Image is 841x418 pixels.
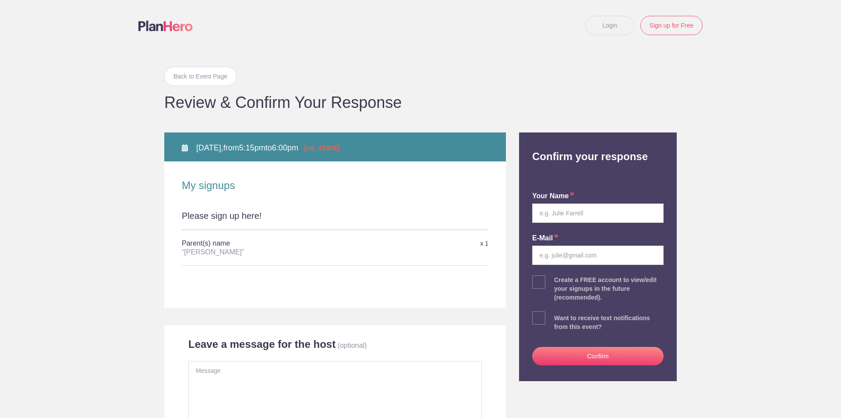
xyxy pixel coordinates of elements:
[532,246,664,265] input: e.g. julie@gmail.com
[182,235,386,261] h5: Parent(s) name
[532,233,558,243] label: E-mail
[188,338,336,351] h2: Leave a message for the host
[338,342,367,349] p: (optional)
[532,191,574,201] label: your name
[554,314,664,331] div: Want to receive text notifications from this event?
[554,275,664,302] div: Create a FREE account to view/edit your signups in the future (recommended).
[182,179,488,192] h2: My signups
[300,145,339,152] span: - [US_STATE]
[239,143,265,152] span: 5:15pm
[138,21,193,31] img: Logo main planhero
[585,16,634,35] a: Login
[272,143,298,152] span: 6:00pm
[164,67,237,86] a: Back to Event Page
[532,347,664,365] button: Confirm
[640,16,703,35] a: Sign up for Free
[182,144,188,151] img: Calendar alt
[386,236,488,251] div: x 1
[196,143,339,152] span: from to
[182,210,488,230] div: Please sign up here!
[532,204,664,223] input: e.g. Julie Farrell
[164,95,677,111] h1: Review & Confirm Your Response
[182,248,386,257] div: “[PERSON_NAME]”
[196,143,223,152] span: [DATE],
[526,132,670,163] h2: Confirm your response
